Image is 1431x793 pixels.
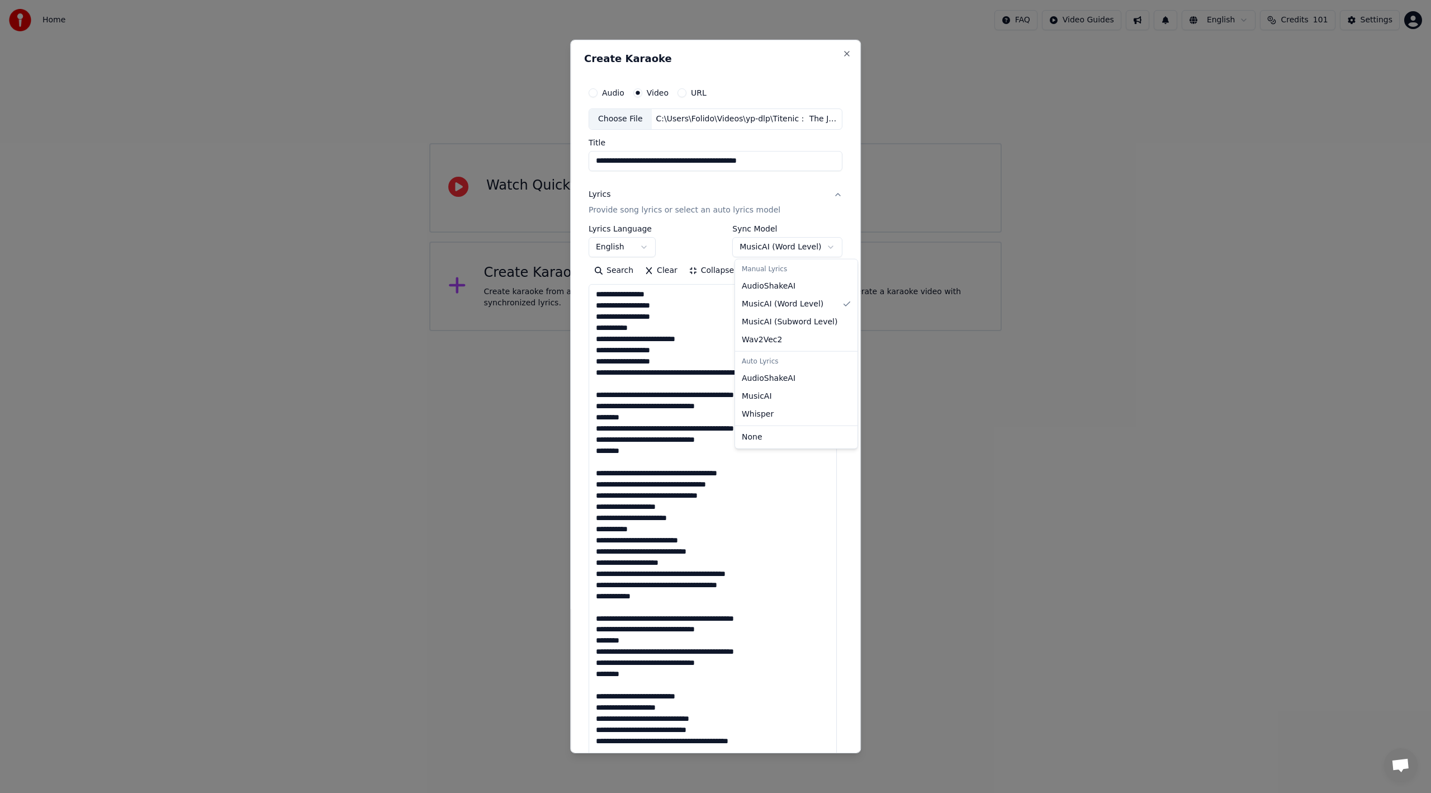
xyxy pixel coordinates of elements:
[589,262,639,280] button: Search
[742,317,837,328] span: MusicAI ( Subword Level )
[584,54,847,64] h2: Create Karaoke
[589,225,656,233] label: Lyrics Language
[742,373,795,384] span: AudioShakeAI
[647,89,669,97] label: Video
[737,354,855,370] div: Auto Lyrics
[742,391,772,402] span: MusicAI
[742,281,795,292] span: AudioShakeAI
[742,409,774,420] span: Whisper
[691,89,707,97] label: URL
[742,432,762,443] span: None
[742,299,823,310] span: MusicAI ( Word Level )
[652,114,842,125] div: C:\Users\Folido\Videos\yp-dlp\Titenic： The JonSong (Ft. Schmoyoho) [G9DKoMSiDc4].mp4
[683,262,740,280] button: Collapse
[737,262,855,277] div: Manual Lyrics
[589,205,780,216] p: Provide song lyrics or select an auto lyrics model
[602,89,624,97] label: Audio
[589,189,610,200] div: Lyrics
[639,262,683,280] button: Clear
[732,225,842,233] label: Sync Model
[589,109,652,129] div: Choose File
[589,139,842,147] label: Title
[742,334,782,346] span: Wav2Vec2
